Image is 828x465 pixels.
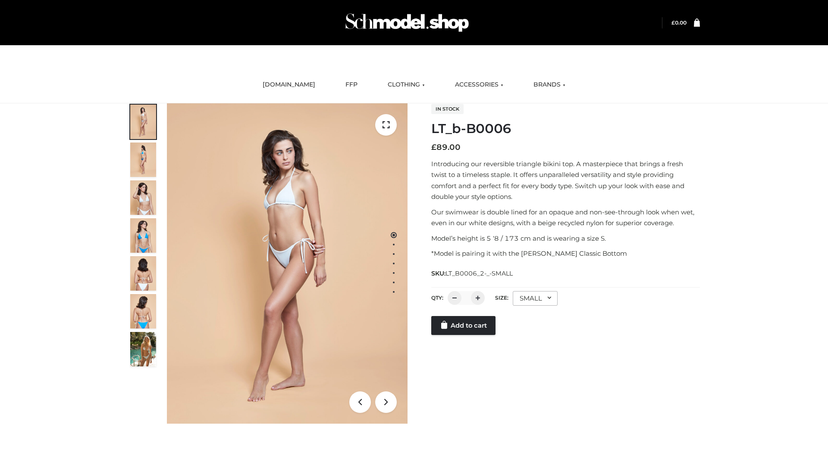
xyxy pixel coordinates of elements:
a: CLOTHING [381,75,431,94]
img: ArielClassicBikiniTop_CloudNine_AzureSky_OW114ECO_1 [167,103,408,424]
bdi: 89.00 [431,143,461,152]
img: ArielClassicBikiniTop_CloudNine_AzureSky_OW114ECO_4-scaled.jpg [130,218,156,253]
p: Our swimwear is double lined for an opaque and non-see-through look when wet, even in our white d... [431,207,700,229]
span: SKU: [431,268,514,279]
p: Model’s height is 5 ‘8 / 173 cm and is wearing a size S. [431,233,700,244]
span: In stock [431,104,464,114]
a: Add to cart [431,316,496,335]
label: QTY: [431,294,443,301]
img: Schmodel Admin 964 [342,6,472,40]
a: ACCESSORIES [448,75,510,94]
div: SMALL [513,291,558,306]
img: ArielClassicBikiniTop_CloudNine_AzureSky_OW114ECO_7-scaled.jpg [130,256,156,291]
a: £0.00 [671,19,687,26]
bdi: 0.00 [671,19,687,26]
a: FFP [339,75,364,94]
a: [DOMAIN_NAME] [256,75,322,94]
img: ArielClassicBikiniTop_CloudNine_AzureSky_OW114ECO_1-scaled.jpg [130,105,156,139]
img: Arieltop_CloudNine_AzureSky2.jpg [130,332,156,366]
label: Size: [495,294,508,301]
span: LT_B0006_2-_-SMALL [445,270,513,277]
h1: LT_b-B0006 [431,121,700,136]
p: Introducing our reversible triangle bikini top. A masterpiece that brings a fresh twist to a time... [431,158,700,202]
a: BRANDS [527,75,572,94]
img: ArielClassicBikiniTop_CloudNine_AzureSky_OW114ECO_8-scaled.jpg [130,294,156,329]
span: £ [671,19,675,26]
img: ArielClassicBikiniTop_CloudNine_AzureSky_OW114ECO_3-scaled.jpg [130,180,156,215]
span: £ [431,143,436,152]
p: *Model is pairing it with the [PERSON_NAME] Classic Bottom [431,248,700,259]
img: ArielClassicBikiniTop_CloudNine_AzureSky_OW114ECO_2-scaled.jpg [130,143,156,177]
